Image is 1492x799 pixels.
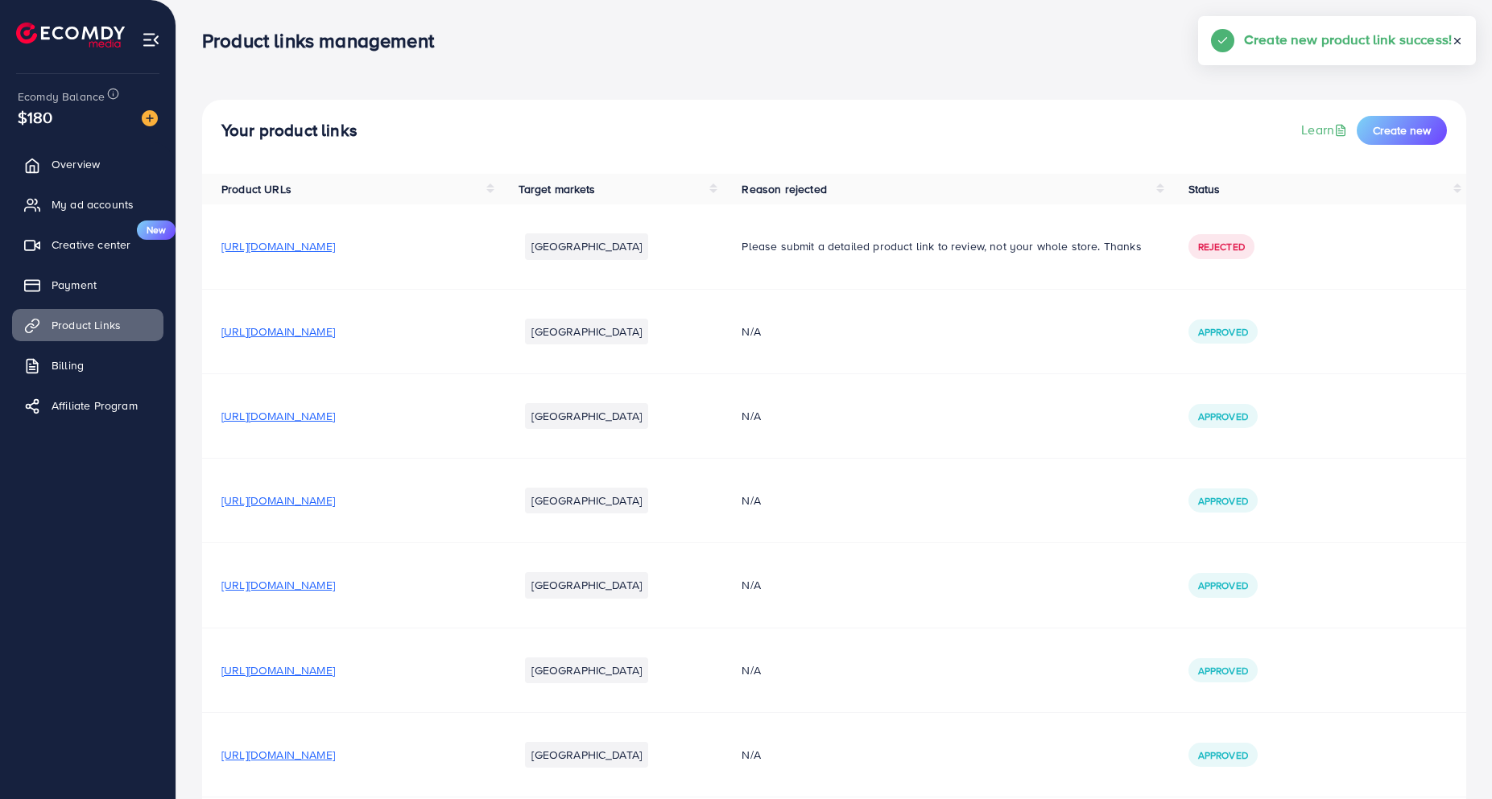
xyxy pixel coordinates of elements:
a: Payment [12,269,163,301]
span: N/A [742,747,760,763]
span: [URL][DOMAIN_NAME] [221,662,335,678]
span: N/A [742,492,760,509]
span: Approved [1198,494,1248,508]
li: [GEOGRAPHIC_DATA] [525,233,648,259]
li: [GEOGRAPHIC_DATA] [525,488,648,513]
img: image [142,110,158,126]
span: My ad accounts [52,196,134,212]
img: menu [142,31,160,49]
span: New [137,220,176,240]
a: Creative centerNew [12,229,163,261]
span: N/A [742,323,760,340]
span: Billing [52,357,84,373]
span: Approved [1198,664,1248,678]
a: Affiliate Program [12,389,163,422]
a: Product Links [12,309,163,341]
a: Learn [1301,121,1350,139]
span: Ecomdy Balance [18,89,105,105]
span: Approved [1198,579,1248,592]
span: N/A [742,408,760,424]
span: $180 [18,105,53,129]
span: Reason rejected [742,181,826,197]
li: [GEOGRAPHIC_DATA] [525,319,648,344]
span: [URL][DOMAIN_NAME] [221,577,335,593]
span: Product Links [52,317,121,333]
li: [GEOGRAPHIC_DATA] [525,742,648,768]
p: Please submit a detailed product link to review, not your whole store. Thanks [742,237,1149,256]
span: Payment [52,277,97,293]
h5: Create new product link success! [1244,29,1452,50]
a: My ad accounts [12,188,163,220]
button: Create new [1357,116,1447,145]
h3: Product links management [202,29,447,52]
span: Rejected [1198,240,1245,253]
span: N/A [742,662,760,678]
span: Create new [1373,122,1431,138]
span: Approved [1198,325,1248,339]
span: Product URLs [221,181,291,197]
li: [GEOGRAPHIC_DATA] [525,657,648,683]
span: [URL][DOMAIN_NAME] [221,492,335,509]
span: Approved [1198,410,1248,423]
span: Target markets [519,181,595,197]
iframe: Chat [1424,727,1480,787]
li: [GEOGRAPHIC_DATA] [525,403,648,429]
span: Status [1188,181,1221,197]
span: N/A [742,577,760,593]
a: Billing [12,349,163,381]
a: Overview [12,148,163,180]
span: [URL][DOMAIN_NAME] [221,408,335,424]
span: Affiliate Program [52,397,138,414]
img: logo [16,23,125,47]
span: Creative center [52,237,130,253]
span: [URL][DOMAIN_NAME] [221,747,335,763]
span: Overview [52,156,100,172]
span: [URL][DOMAIN_NAME] [221,238,335,254]
span: [URL][DOMAIN_NAME] [221,323,335,340]
li: [GEOGRAPHIC_DATA] [525,572,648,598]
h4: Your product links [221,121,358,141]
span: Approved [1198,748,1248,762]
